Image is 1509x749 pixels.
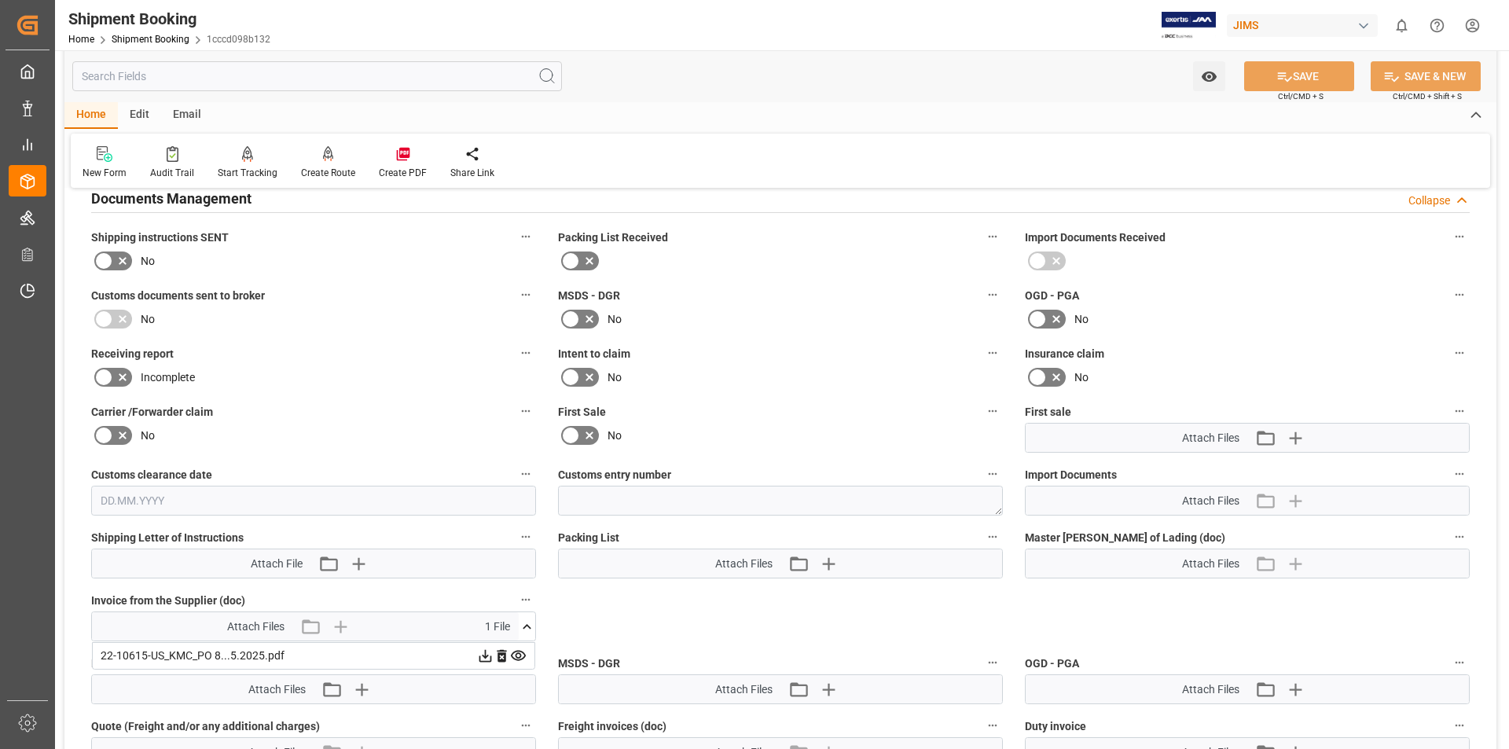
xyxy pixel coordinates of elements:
button: JIMS [1227,10,1384,40]
button: Packing List [982,527,1003,547]
span: Attach File [251,556,303,572]
span: Packing List Received [558,229,668,246]
button: Customs documents sent to broker [516,285,536,305]
span: Import Documents [1025,467,1117,483]
button: Master [PERSON_NAME] of Lading (doc) [1449,527,1470,547]
span: No [608,311,622,328]
span: Attach Files [1182,681,1239,698]
div: New Form [83,166,127,180]
span: Customs clearance date [91,467,212,483]
span: MSDS - DGR [558,288,620,304]
button: Help Center [1419,8,1455,43]
button: Invoice from the Supplier (doc) [516,589,536,610]
span: MSDS - DGR [558,655,620,672]
span: Attach Files [227,619,285,635]
span: Insurance claim [1025,346,1104,362]
a: Shipment Booking [112,34,189,45]
span: No [1074,311,1089,328]
div: Shipment Booking [68,7,270,31]
span: OGD - PGA [1025,655,1079,672]
span: Attach Files [715,556,773,572]
button: Shipping Letter of Instructions [516,527,536,547]
button: Freight invoices (doc) [982,715,1003,736]
div: JIMS [1227,14,1378,37]
div: Collapse [1408,193,1450,209]
input: DD.MM.YYYY [91,486,536,516]
button: open menu [1193,61,1225,91]
div: Create Route [301,166,355,180]
button: Intent to claim [982,343,1003,363]
span: Carrier /Forwarder claim [91,404,213,420]
button: OGD - PGA [1449,652,1470,673]
span: Attach Files [1182,430,1239,446]
span: Ctrl/CMD + S [1278,90,1324,102]
span: First Sale [558,404,606,420]
button: Customs entry number [982,464,1003,484]
span: Invoice from the Supplier (doc) [91,593,245,609]
span: Receiving report [91,346,174,362]
button: SAVE [1244,61,1354,91]
span: Shipping Letter of Instructions [91,530,244,546]
span: Ctrl/CMD + Shift + S [1393,90,1462,102]
span: Duty invoice [1025,718,1086,735]
button: First sale [1449,401,1470,421]
button: Packing List Received [982,226,1003,247]
div: Email [161,102,213,129]
div: Create PDF [379,166,427,180]
button: First Sale [982,401,1003,421]
div: Share Link [450,166,494,180]
span: Customs documents sent to broker [91,288,265,304]
button: Insurance claim [1449,343,1470,363]
span: Customs entry number [558,467,671,483]
div: Edit [118,102,161,129]
button: Import Documents Received [1449,226,1470,247]
div: Home [64,102,118,129]
span: Freight invoices (doc) [558,718,666,735]
span: Intent to claim [558,346,630,362]
a: Home [68,34,94,45]
button: SAVE & NEW [1371,61,1481,91]
button: show 0 new notifications [1384,8,1419,43]
div: 22-10615-US_KMC_PO 8...5.2025.pdf [101,648,527,664]
div: Audit Trail [150,166,194,180]
span: Master [PERSON_NAME] of Lading (doc) [1025,530,1225,546]
span: No [141,253,155,270]
span: Attach Files [1182,493,1239,509]
img: Exertis%20JAM%20-%20Email%20Logo.jpg_1722504956.jpg [1162,12,1216,39]
button: MSDS - DGR [982,652,1003,673]
input: Search Fields [72,61,562,91]
span: First sale [1025,404,1071,420]
span: Preferential tariff [91,655,179,672]
button: Receiving report [516,343,536,363]
span: OGD - PGA [1025,288,1079,304]
button: Customs clearance date [516,464,536,484]
span: No [608,428,622,444]
div: Start Tracking [218,166,277,180]
span: No [1074,369,1089,386]
button: Quote (Freight and/or any additional charges) [516,715,536,736]
span: Incomplete [141,369,195,386]
span: Shipping instructions SENT [91,229,229,246]
span: No [141,311,155,328]
button: Shipping instructions SENT [516,226,536,247]
span: 1 File [485,619,510,635]
span: Packing List [558,530,619,546]
button: Import Documents [1449,464,1470,484]
button: Carrier /Forwarder claim [516,401,536,421]
span: Attach Files [1182,556,1239,572]
span: No [141,428,155,444]
span: Quote (Freight and/or any additional charges) [91,718,320,735]
button: OGD - PGA [1449,285,1470,305]
span: Import Documents Received [1025,229,1166,246]
button: MSDS - DGR [982,285,1003,305]
span: Attach Files [248,681,306,698]
button: Duty invoice [1449,715,1470,736]
h2: Documents Management [91,188,251,209]
span: No [608,369,622,386]
span: Attach Files [715,681,773,698]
